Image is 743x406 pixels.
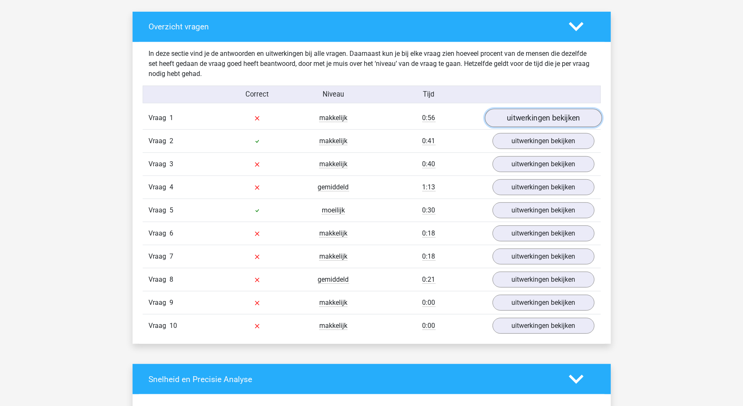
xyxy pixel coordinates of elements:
div: Correct [219,89,295,100]
span: 7 [170,252,174,260]
span: 0:18 [422,252,435,261]
span: Vraag [149,205,170,215]
span: makkelijk [319,252,347,261]
span: 0:41 [422,137,435,145]
h4: Snelheid en Precisie Analyse [149,375,556,384]
span: makkelijk [319,137,347,145]
a: uitwerkingen bekijken [493,156,594,172]
a: uitwerkingen bekijken [493,318,594,334]
span: 2 [170,137,174,145]
span: Vraag [149,251,170,262]
span: Vraag [149,136,170,146]
a: uitwerkingen bekijken [493,133,594,149]
span: Vraag [149,182,170,192]
span: gemiddeld [318,183,349,191]
span: 9 [170,299,174,306]
span: 0:21 [422,275,435,284]
a: uitwerkingen bekijken [493,249,594,265]
div: Niveau [295,89,372,100]
span: 0:00 [422,299,435,307]
span: 8 [170,275,174,283]
span: 1:13 [422,183,435,191]
span: makkelijk [319,160,347,168]
div: Tijd [371,89,486,100]
span: Vraag [149,159,170,169]
a: uitwerkingen bekijken [493,179,594,195]
span: moeilijk [322,206,345,215]
span: 6 [170,229,174,237]
span: makkelijk [319,114,347,122]
a: uitwerkingen bekijken [485,109,602,128]
span: Vraag [149,275,170,285]
span: 0:56 [422,114,435,122]
a: uitwerkingen bekijken [493,295,594,311]
span: 0:40 [422,160,435,168]
span: 4 [170,183,174,191]
span: 10 [170,322,177,330]
span: 0:30 [422,206,435,215]
span: Vraag [149,228,170,238]
h4: Overzicht vragen [149,22,556,31]
span: Vraag [149,298,170,308]
span: 5 [170,206,174,214]
span: 3 [170,160,174,168]
a: uitwerkingen bekijken [493,202,594,218]
a: uitwerkingen bekijken [493,272,594,288]
span: gemiddeld [318,275,349,284]
span: Vraag [149,321,170,331]
span: makkelijk [319,229,347,238]
span: 0:00 [422,322,435,330]
div: In deze sectie vind je de antwoorden en uitwerkingen bij alle vragen. Daarnaast kun je bij elke v... [143,49,601,79]
span: makkelijk [319,299,347,307]
span: Vraag [149,113,170,123]
span: makkelijk [319,322,347,330]
span: 1 [170,114,174,122]
span: 0:18 [422,229,435,238]
a: uitwerkingen bekijken [493,225,594,241]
